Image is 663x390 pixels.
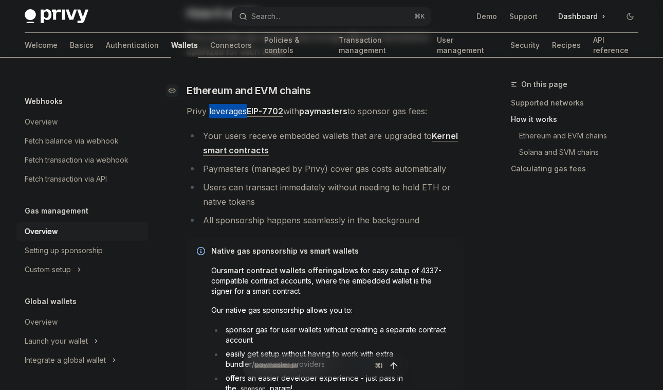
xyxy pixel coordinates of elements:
[510,33,540,58] a: Security
[224,266,337,275] a: smart contract wallets offering
[16,313,148,331] a: Overview
[16,113,148,131] a: Overview
[299,106,347,116] strong: paymasters
[25,116,58,128] div: Overview
[211,305,453,315] span: Our native gas sponsorship allows you to:
[16,260,148,279] button: Toggle Custom setup section
[25,335,88,347] div: Launch your wallet
[251,10,280,23] div: Search...
[25,135,119,147] div: Fetch balance via webhook
[25,33,58,58] a: Welcome
[232,7,431,26] button: Open search
[25,295,77,308] h5: Global wallets
[16,222,148,241] a: Overview
[25,9,88,24] img: dark logo
[511,144,647,161] a: Solana and SVM chains
[511,128,647,144] a: Ethereum and EVM chains
[414,12,425,21] span: ⌘ K
[25,316,58,328] div: Overview
[187,180,464,209] li: Users can transact immediately without needing to hold ETH or native tokens
[187,129,464,157] li: Your users receive embedded wallets that are upgraded to
[339,33,425,58] a: Transaction management
[622,8,638,25] button: Toggle dark mode
[187,213,464,227] li: All sponsorship happens seamlessly in the background
[511,111,647,128] a: How it works
[211,246,359,255] strong: Native gas sponsorship vs smart wallets
[166,83,187,98] a: Navigate to header
[264,33,326,58] a: Policies & controls
[187,162,464,176] li: Paymasters (managed by Privy) cover gas costs automatically
[211,349,453,369] li: easily get setup without having to work with extra bundler/paymaster providers
[593,33,638,58] a: API reference
[211,265,453,296] span: Our allows for easy setup of 4337-compatible contract accounts, where the embedded wallet is the ...
[511,161,647,177] a: Calculating gas fees
[16,170,148,188] a: Fetch transaction via API
[16,351,148,369] button: Toggle Integrate a global wallet section
[386,359,401,373] button: Send message
[70,33,94,58] a: Basics
[187,83,311,98] span: Ethereum and EVM chains
[25,154,128,166] div: Fetch transaction via webhook
[552,33,581,58] a: Recipes
[16,132,148,150] a: Fetch balance via webhook
[16,241,148,260] a: Setting up sponsorship
[210,33,252,58] a: Connectors
[509,11,538,22] a: Support
[521,78,567,91] span: On this page
[550,8,614,25] a: Dashboard
[254,354,371,377] input: Ask a question...
[187,104,464,118] span: Privy leverages with to sponsor gas fees:
[25,263,71,276] div: Custom setup
[247,106,283,117] a: EIP-7702
[25,225,58,238] div: Overview
[211,325,453,345] li: sponsor gas for user wallets without creating a separate contract account
[511,95,647,111] a: Supported networks
[25,95,63,108] h5: Webhooks
[171,33,198,58] a: Wallets
[106,33,159,58] a: Authentication
[25,173,107,185] div: Fetch transaction via API
[25,244,103,257] div: Setting up sponsorship
[476,11,497,22] a: Demo
[25,205,88,217] h5: Gas management
[558,11,598,22] span: Dashboard
[197,247,207,257] svg: Info
[437,33,498,58] a: User management
[16,151,148,169] a: Fetch transaction via webhook
[16,332,148,350] button: Toggle Launch your wallet section
[25,354,106,366] div: Integrate a global wallet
